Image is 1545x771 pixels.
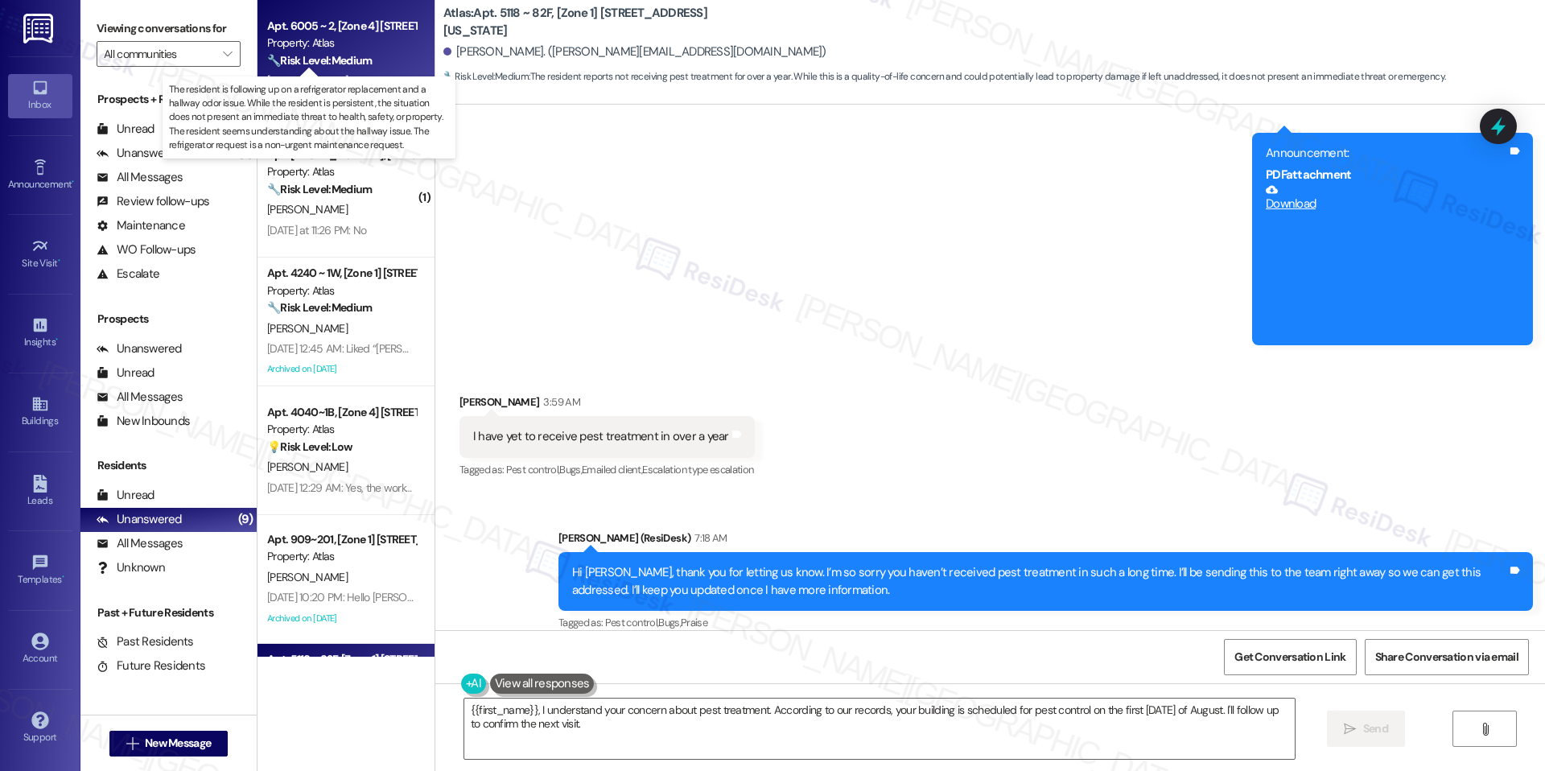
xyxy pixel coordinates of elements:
[506,463,560,476] span: Pest control ,
[97,145,182,162] div: Unanswered
[443,5,765,39] b: Atlas: Apt. 5118 ~ 82F, [Zone 1] [STREET_ADDRESS][US_STATE]
[266,359,418,379] div: Archived on [DATE]
[459,394,755,416] div: [PERSON_NAME]
[234,507,257,532] div: (9)
[1224,639,1356,675] button: Get Conversation Link
[8,311,72,355] a: Insights •
[443,70,529,83] strong: 🔧 Risk Level: Medium
[572,564,1507,599] div: Hi [PERSON_NAME], thank you for letting us know. I’m so sorry you haven’t received pest treatment...
[1266,145,1507,162] div: Announcement:
[62,571,64,583] span: •
[80,604,257,621] div: Past + Future Residents
[8,470,72,513] a: Leads
[80,311,257,328] div: Prospects
[1479,723,1491,736] i: 
[97,365,154,381] div: Unread
[266,608,418,629] div: Archived on [DATE]
[97,241,196,258] div: WO Follow-ups
[80,91,257,108] div: Prospects + Residents
[97,340,182,357] div: Unanswered
[267,300,372,315] strong: 🔧 Risk Level: Medium
[267,570,348,584] span: [PERSON_NAME]
[464,699,1295,759] textarea: {{first_name}}, I understand your concern about pest treatment. According to our records, your bu...
[459,458,755,481] div: Tagged as:
[58,255,60,266] span: •
[80,457,257,474] div: Residents
[267,460,348,474] span: [PERSON_NAME]
[1266,167,1351,183] b: PDF attachment
[97,16,241,41] label: Viewing conversations for
[8,233,72,276] a: Site Visit •
[23,14,56,43] img: ResiDesk Logo
[1266,183,1507,212] a: Download
[267,531,416,548] div: Apt. 909~201, [Zone 1] [STREET_ADDRESS][PERSON_NAME]
[658,616,681,629] span: Bugs ,
[97,193,209,210] div: Review follow-ups
[267,265,416,282] div: Apt. 4240 ~ 1W, [Zone 1] [STREET_ADDRESS][US_STATE]
[443,43,826,60] div: [PERSON_NAME]. ([PERSON_NAME][EMAIL_ADDRESS][DOMAIN_NAME])
[267,18,416,35] div: Apt. 6005 ~ 2, [Zone 4] [STREET_ADDRESS]
[558,611,1533,634] div: Tagged as:
[104,41,215,67] input: All communities
[642,463,753,476] span: Escalation type escalation
[72,176,74,188] span: •
[267,202,348,216] span: [PERSON_NAME]
[97,121,154,138] div: Unread
[267,404,416,421] div: Apt. 4040~1B, [Zone 4] [STREET_ADDRESS]
[267,182,372,196] strong: 🔧 Risk Level: Medium
[267,223,367,237] div: [DATE] at 11:26 PM: No
[223,47,232,60] i: 
[267,480,909,495] div: [DATE] 12:29 AM: Yes, the worker fixed it right [DOMAIN_NAME] was going off 1 hour.And then he ca...
[97,413,190,430] div: New Inbounds
[443,68,1445,85] span: : The resident reports not receiving pest treatment for over a year. While this is a quality-of-l...
[681,616,707,629] span: Praise
[267,282,416,299] div: Property: Atlas
[1365,639,1529,675] button: Share Conversation via email
[109,731,229,757] button: New Message
[8,628,72,671] a: Account
[605,616,659,629] span: Pest control ,
[97,559,165,576] div: Unknown
[8,549,72,592] a: Templates •
[267,439,352,454] strong: 💡 Risk Level: Low
[267,35,416,52] div: Property: Atlas
[267,651,416,668] div: Apt. 5118 ~ 82F, [Zone 1] [STREET_ADDRESS][US_STATE]
[267,421,416,438] div: Property: Atlas
[97,658,205,674] div: Future Residents
[1327,711,1405,747] button: Send
[97,389,183,406] div: All Messages
[97,169,183,186] div: All Messages
[145,735,211,752] span: New Message
[582,463,642,476] span: Emailed client ,
[1266,212,1507,333] iframe: Download https://res.cloudinary.com/residesk/image/upload/v1757096992/user-uploads/9341-175709699...
[97,487,154,504] div: Unread
[1375,649,1518,666] span: Share Conversation via email
[559,463,582,476] span: Bugs ,
[126,737,138,750] i: 
[8,390,72,434] a: Buildings
[539,394,579,410] div: 3:59 AM
[267,341,1469,356] div: [DATE] 12:45 AM: Liked “[PERSON_NAME] (Atlas): I understand your concern, Khyle. Pest control for...
[267,321,348,336] span: [PERSON_NAME]
[1344,723,1356,736] i: 
[267,548,416,565] div: Property: Atlas
[8,74,72,118] a: Inbox
[97,535,183,552] div: All Messages
[473,428,729,445] div: I have yet to receive pest treatment in over a year
[97,511,182,528] div: Unanswered
[97,633,194,650] div: Past Residents
[97,217,185,234] div: Maintenance
[56,334,58,345] span: •
[690,530,727,546] div: 7:18 AM
[169,83,449,152] p: The resident is following up on a refrigerator replacement and a hallway odor issue. While the re...
[267,73,348,88] span: [PERSON_NAME]
[1363,720,1388,737] span: Send
[8,707,72,750] a: Support
[267,53,372,68] strong: 🔧 Risk Level: Medium
[558,530,1533,552] div: [PERSON_NAME] (ResiDesk)
[97,266,159,282] div: Escalate
[267,163,416,180] div: Property: Atlas
[1234,649,1345,666] span: Get Conversation Link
